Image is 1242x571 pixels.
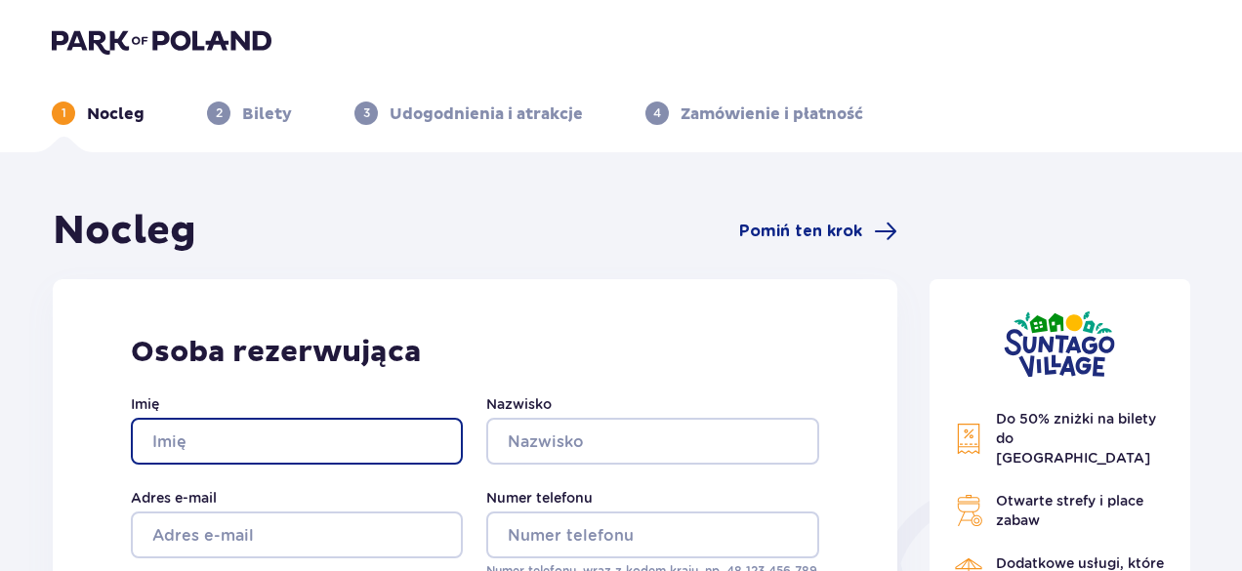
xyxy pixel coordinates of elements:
[486,488,593,508] label: Numer telefonu
[645,102,863,125] div: 4Zamówienie i płatność
[53,207,196,256] h1: Nocleg
[363,104,370,122] p: 3
[207,102,292,125] div: 2Bilety
[354,102,583,125] div: 3Udogodnienia i atrakcje
[242,103,292,125] p: Bilety
[996,493,1143,528] span: Otwarte strefy i place zabaw
[486,511,818,558] input: Numer telefonu
[681,103,863,125] p: Zamówienie i płatność
[486,394,552,414] label: Nazwisko
[52,27,271,55] img: Park of Poland logo
[52,102,145,125] div: 1Nocleg
[390,103,583,125] p: Udogodnienia i atrakcje
[131,394,159,414] label: Imię
[131,334,819,371] p: Osoba rezerwująca
[87,103,145,125] p: Nocleg
[739,220,897,243] a: Pomiń ten krok
[1004,310,1115,378] img: Suntago Village
[953,423,984,455] img: Discount Icon
[486,418,818,465] input: Nazwisko
[131,511,463,558] input: Adres e-mail
[996,411,1156,466] span: Do 50% zniżki na bilety do [GEOGRAPHIC_DATA]
[131,418,463,465] input: Imię
[131,488,217,508] label: Adres e-mail
[216,104,223,122] p: 2
[653,104,661,122] p: 4
[953,495,984,526] img: Grill Icon
[739,221,862,242] span: Pomiń ten krok
[62,104,66,122] p: 1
